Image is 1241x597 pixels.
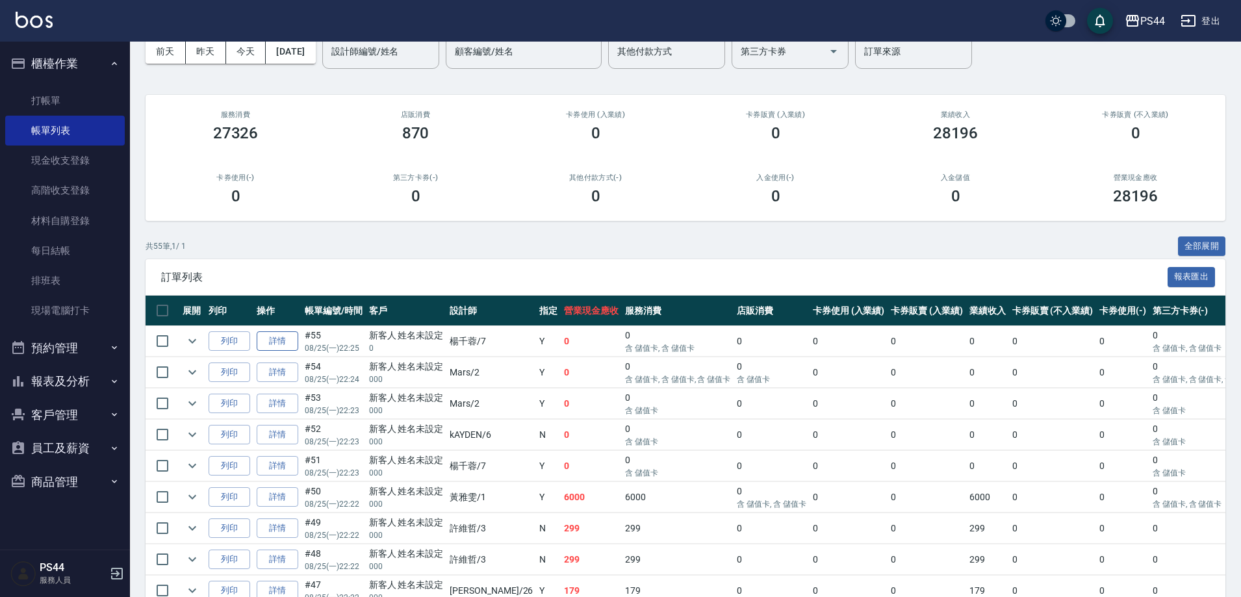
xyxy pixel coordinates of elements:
[446,482,536,513] td: 黃雅雯 /1
[810,513,888,544] td: 0
[1096,420,1149,450] td: 0
[183,362,202,382] button: expand row
[369,342,444,354] p: 0
[1061,173,1210,182] h2: 營業現金應收
[146,240,186,252] p: 共 55 筆, 1 / 1
[183,331,202,351] button: expand row
[341,110,490,119] h2: 店販消費
[622,357,734,388] td: 0
[161,110,310,119] h3: 服務消費
[536,326,561,357] td: Y
[366,296,447,326] th: 客戶
[734,326,810,357] td: 0
[1009,326,1096,357] td: 0
[209,425,250,445] button: 列印
[5,175,125,205] a: 高階收支登錄
[622,420,734,450] td: 0
[5,146,125,175] a: 現金收支登錄
[561,482,622,513] td: 6000
[257,550,298,570] a: 詳情
[5,86,125,116] a: 打帳單
[1009,451,1096,481] td: 0
[622,388,734,419] td: 0
[734,482,810,513] td: 0
[810,451,888,481] td: 0
[561,544,622,575] td: 299
[369,547,444,561] div: 新客人 姓名未設定
[369,453,444,467] div: 新客人 姓名未設定
[536,482,561,513] td: Y
[179,296,205,326] th: 展開
[183,456,202,476] button: expand row
[734,388,810,419] td: 0
[536,513,561,544] td: N
[810,388,888,419] td: 0
[966,420,1009,450] td: 0
[1009,513,1096,544] td: 0
[1009,420,1096,450] td: 0
[1168,267,1216,287] button: 報表匯出
[622,451,734,481] td: 0
[369,498,444,510] p: 000
[446,326,536,357] td: 楊千蓉 /7
[888,420,966,450] td: 0
[10,561,36,587] img: Person
[40,561,106,574] h5: PS44
[305,405,363,416] p: 08/25 (一) 22:23
[305,529,363,541] p: 08/25 (一) 22:22
[226,40,266,64] button: 今天
[1178,236,1226,257] button: 全部展開
[881,110,1030,119] h2: 業績收入
[369,391,444,405] div: 新客人 姓名未設定
[301,513,366,544] td: #49
[536,451,561,481] td: Y
[810,357,888,388] td: 0
[625,405,730,416] p: 含 儲值卡
[1096,513,1149,544] td: 0
[734,420,810,450] td: 0
[305,374,363,385] p: 08/25 (一) 22:24
[301,482,366,513] td: #50
[521,110,670,119] h2: 卡券使用 (入業績)
[369,405,444,416] p: 000
[1096,326,1149,357] td: 0
[257,394,298,414] a: 詳情
[305,342,363,354] p: 08/25 (一) 22:25
[1096,451,1149,481] td: 0
[951,187,960,205] h3: 0
[305,561,363,572] p: 08/25 (一) 22:22
[40,574,106,586] p: 服務人員
[231,187,240,205] h3: 0
[536,357,561,388] td: Y
[536,544,561,575] td: N
[209,362,250,383] button: 列印
[561,513,622,544] td: 299
[1009,482,1096,513] td: 0
[257,425,298,445] a: 詳情
[301,388,366,419] td: #53
[966,296,1009,326] th: 業績收入
[622,296,734,326] th: 服務消費
[209,331,250,351] button: 列印
[301,451,366,481] td: #51
[966,388,1009,419] td: 0
[1096,482,1149,513] td: 0
[1113,187,1158,205] h3: 28196
[625,374,730,385] p: 含 儲值卡, 含 儲值卡, 含 儲值卡
[561,326,622,357] td: 0
[888,513,966,544] td: 0
[561,296,622,326] th: 營業現金應收
[810,296,888,326] th: 卡券使用 (入業績)
[810,482,888,513] td: 0
[5,206,125,236] a: 材料自購登錄
[561,451,622,481] td: 0
[1096,357,1149,388] td: 0
[625,467,730,479] p: 含 儲值卡
[734,513,810,544] td: 0
[5,266,125,296] a: 排班表
[5,331,125,365] button: 預約管理
[888,296,966,326] th: 卡券販賣 (入業績)
[966,544,1009,575] td: 299
[369,422,444,436] div: 新客人 姓名未設定
[888,544,966,575] td: 0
